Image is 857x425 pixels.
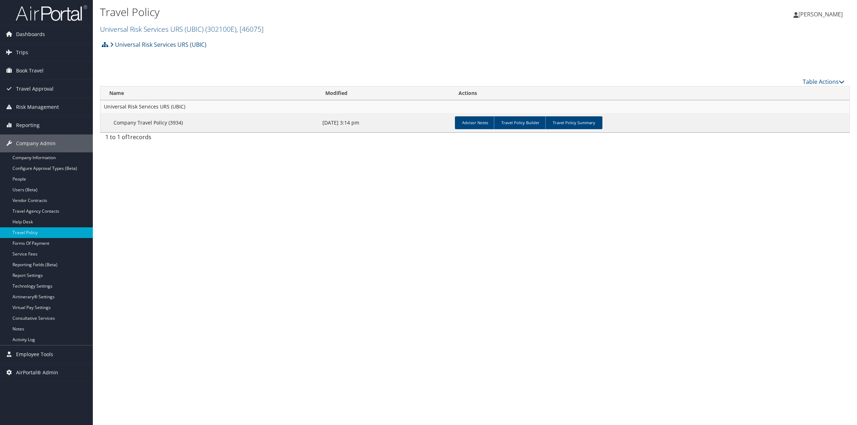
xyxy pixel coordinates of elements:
[100,86,319,100] th: Name: activate to sort column ascending
[16,345,53,363] span: Employee Tools
[452,86,850,100] th: Actions
[798,10,843,18] span: [PERSON_NAME]
[110,37,206,52] a: Universal Risk Services URS (UBIC)
[16,5,87,21] img: airportal-logo.png
[803,78,845,86] a: Table Actions
[205,24,236,34] span: ( 302100E )
[16,98,59,116] span: Risk Management
[16,44,28,61] span: Trips
[16,80,54,98] span: Travel Approval
[455,116,495,129] a: Advisor Notes
[16,364,58,381] span: AirPortal® Admin
[100,5,600,20] h1: Travel Policy
[16,135,56,152] span: Company Admin
[793,4,850,25] a: [PERSON_NAME]
[127,133,130,141] span: 1
[545,116,602,129] a: Travel Policy Summary
[236,24,264,34] span: , [ 46075 ]
[100,113,319,132] td: Company Travel Policy (3934)
[16,62,44,80] span: Book Travel
[105,133,282,145] div: 1 to 1 of records
[494,116,547,129] a: Travel Policy Builder
[100,24,264,34] a: Universal Risk Services URS (UBIC)
[100,100,850,113] td: Universal Risk Services URS (UBIC)
[16,25,45,43] span: Dashboards
[319,86,452,100] th: Modified: activate to sort column ascending
[319,113,452,132] td: [DATE] 3:14 pm
[16,116,40,134] span: Reporting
